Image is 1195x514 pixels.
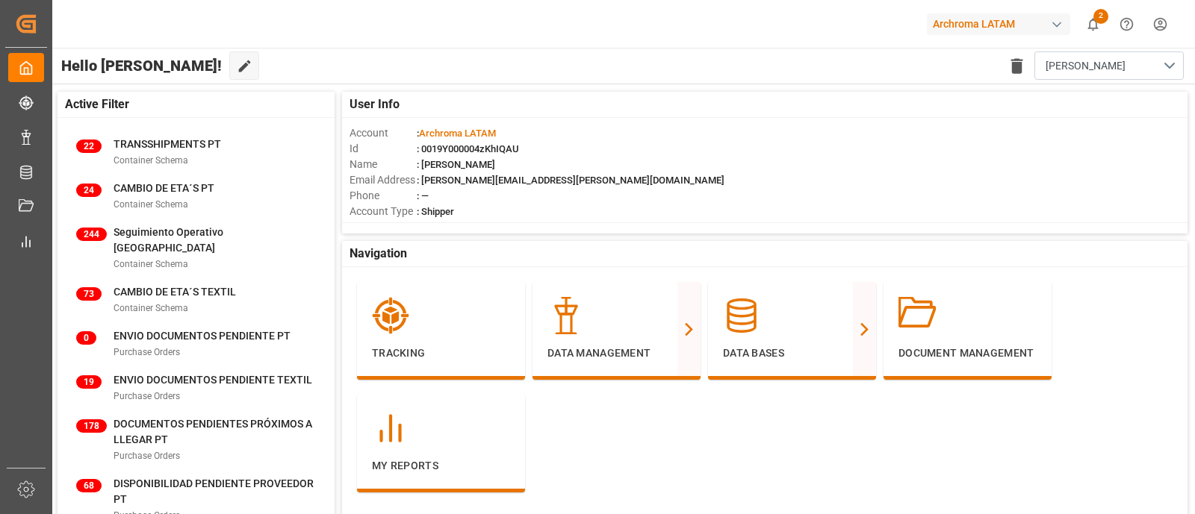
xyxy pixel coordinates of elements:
[417,175,724,186] span: : [PERSON_NAME][EMAIL_ADDRESS][PERSON_NAME][DOMAIN_NAME]
[76,137,316,168] a: 22TRANSSHIPMENTS PTContainer Schema
[419,128,496,139] span: Archroma LATAM
[65,95,129,113] span: Active Filter
[76,284,316,316] a: 73CAMBIO DE ETA´S TEXTILContainer Schema
[350,125,417,141] span: Account
[76,287,102,301] span: 73
[76,140,102,153] span: 22
[114,259,188,269] span: Container Schema
[114,374,312,386] span: ENVIO DOCUMENTOS PENDIENTE TEXTIL
[76,372,316,404] a: 19ENVIO DOCUMENTOS PENDIENTE TEXTILPurchase Orders
[76,416,316,463] a: 178DOCUMENTOS PENDIENTES PRÓXIMOS A LLEGAR PTPurchase Orders
[114,477,314,505] span: DISPONIBILIDAD PENDIENTE PROVEEDOR PT
[927,10,1076,38] button: Archroma LATAM
[417,128,496,139] span: :
[1046,58,1126,74] span: [PERSON_NAME]
[114,155,188,166] span: Container Schema
[114,303,188,313] span: Container Schema
[76,331,96,345] span: 0
[417,159,495,170] span: : [PERSON_NAME]
[1034,51,1184,80] button: open menu
[76,479,102,492] span: 68
[76,184,102,197] span: 24
[927,13,1070,35] div: Archroma LATAM
[114,330,291,342] span: ENVIO DOCUMENTOS PENDIENTE PT
[76,225,316,272] a: 244Seguimiento Operativo [GEOGRAPHIC_DATA]Container Schema
[114,451,180,461] span: Purchase Orders
[350,95,400,113] span: User Info
[1076,7,1110,41] button: show 2 new notifications
[372,345,510,361] p: Tracking
[350,245,407,263] span: Navigation
[417,206,454,217] span: : Shipper
[61,51,222,80] span: Hello [PERSON_NAME]!
[372,458,510,474] p: My Reports
[76,181,316,212] a: 24CAMBIO DE ETA´S PTContainer Schema
[1093,9,1108,24] span: 2
[350,157,417,172] span: Name
[114,182,214,194] span: CAMBIO DE ETA´S PT
[350,188,417,204] span: Phone
[350,141,417,157] span: Id
[114,138,221,150] span: TRANSSHIPMENTS PT
[350,204,417,219] span: Account Type
[76,228,107,241] span: 244
[114,226,223,254] span: Seguimiento Operativo [GEOGRAPHIC_DATA]
[417,143,519,154] span: : 0019Y000004zKhIQAU
[76,375,102,389] span: 19
[76,328,316,360] a: 0ENVIO DOCUMENTOS PENDIENTE PTPurchase Orders
[723,345,861,361] p: Data Bases
[1110,7,1143,41] button: Help Center
[114,199,188,210] span: Container Schema
[114,418,312,445] span: DOCUMENTOS PENDIENTES PRÓXIMOS A LLEGAR PT
[898,345,1037,361] p: Document Management
[114,391,180,401] span: Purchase Orders
[547,345,686,361] p: Data Management
[76,419,107,433] span: 178
[417,190,429,201] span: : —
[114,347,180,357] span: Purchase Orders
[114,286,236,298] span: CAMBIO DE ETA´S TEXTIL
[350,172,417,188] span: Email Address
